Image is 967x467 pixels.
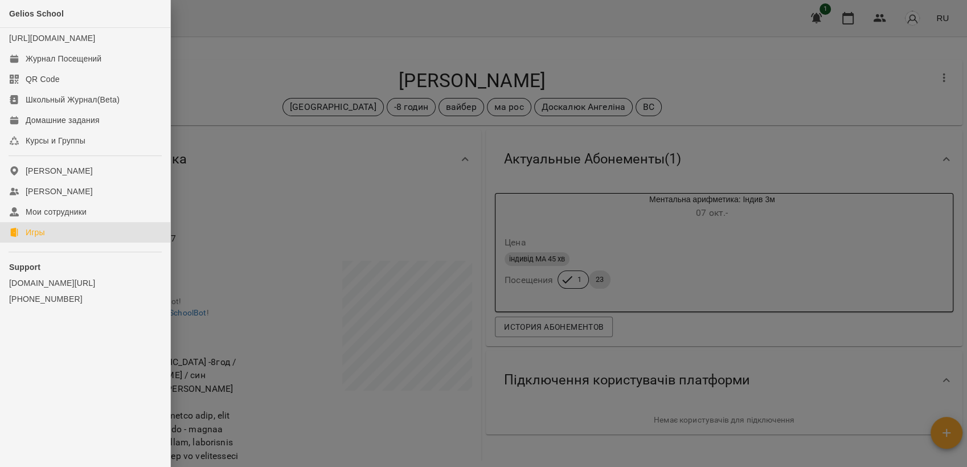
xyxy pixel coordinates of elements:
div: Домашние задания [26,114,100,126]
div: Журнал Посещений [26,53,101,64]
div: Мои сотрудники [26,206,87,218]
div: [PERSON_NAME] [26,165,93,177]
div: QR Code [26,73,60,85]
span: Gelios School [9,9,64,18]
p: Support [9,261,161,273]
div: [PERSON_NAME] [26,186,93,197]
div: Курсы и Группы [26,135,85,146]
div: Школьный Журнал(Beta) [26,94,120,105]
div: Игры [26,227,45,238]
a: [URL][DOMAIN_NAME] [9,34,95,43]
a: [PHONE_NUMBER] [9,293,161,305]
a: [DOMAIN_NAME][URL] [9,277,161,289]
